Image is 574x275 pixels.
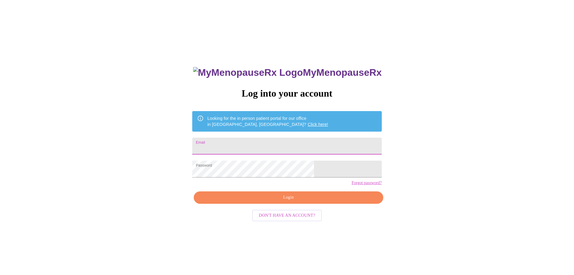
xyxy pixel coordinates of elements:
a: Click here! [308,122,328,127]
h3: MyMenopauseRx [193,67,382,78]
a: Forgot password? [352,181,382,185]
div: Looking for the in person patient portal for our office in [GEOGRAPHIC_DATA], [GEOGRAPHIC_DATA]? [207,113,328,130]
span: Login [201,194,376,201]
a: Don't have an account? [251,213,323,218]
button: Don't have an account? [252,210,322,222]
span: Don't have an account? [259,212,315,219]
h3: Log into your account [192,88,381,99]
img: MyMenopauseRx Logo [193,67,303,78]
button: Login [194,191,383,204]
